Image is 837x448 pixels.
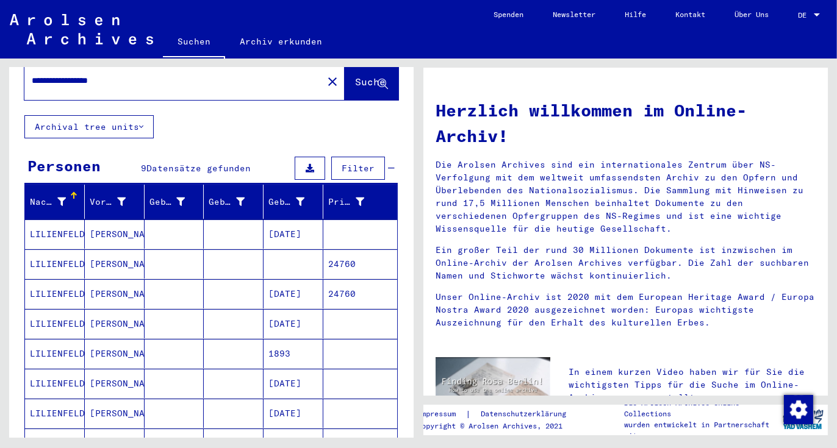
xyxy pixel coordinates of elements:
div: Prisoner # [328,192,383,212]
mat-cell: LILIENFELD [25,279,85,308]
div: Geburt‏ [209,192,263,212]
button: Archival tree units [24,115,154,138]
div: Nachname [30,192,84,212]
mat-cell: [PERSON_NAME] [85,399,145,428]
mat-header-cell: Vorname [85,185,145,219]
button: Suche [345,62,398,100]
p: Die Arolsen Archives sind ein internationales Zentrum über NS-Verfolgung mit dem weltweit umfasse... [436,158,816,235]
mat-header-cell: Prisoner # [323,185,397,219]
a: Archiv erkunden [225,27,337,56]
span: Filter [342,163,375,174]
div: Personen [27,155,101,177]
mat-cell: [PERSON_NAME] [85,309,145,338]
span: DE [798,11,811,20]
img: Arolsen_neg.svg [10,14,153,44]
h1: Herzlich willkommen im Online-Archiv! [436,98,816,149]
div: Geburtsdatum [268,196,304,208]
p: In einem kurzen Video haben wir für Sie die wichtigsten Tipps für die Suche im Online-Archiv zusa... [569,366,816,404]
button: Clear [320,69,345,93]
mat-cell: LILIENFELD [25,369,85,398]
p: Die Arolsen Archives Online-Collections [624,397,777,419]
mat-cell: 1893 [264,339,323,368]
a: Suchen [163,27,225,59]
mat-cell: [DATE] [264,309,323,338]
span: Suche [355,76,386,88]
p: Unser Online-Archiv ist 2020 mit dem European Heritage Award / Europa Nostra Award 2020 ausgezeic... [436,291,816,329]
mat-header-cell: Geburtsname [145,185,204,219]
p: Copyright © Arolsen Archives, 2021 [417,421,581,432]
div: Geburtsdatum [268,192,323,212]
a: Datenschutzerklärung [471,408,581,421]
div: Geburtsname [149,196,185,208]
mat-header-cell: Geburt‏ [204,185,264,219]
div: | [417,408,581,421]
a: Impressum [417,408,465,421]
mat-cell: [DATE] [264,219,323,249]
mat-cell: [PERSON_NAME] [85,249,145,279]
mat-header-cell: Nachname [25,185,85,219]
mat-header-cell: Geburtsdatum [264,185,323,219]
div: Geburt‏ [209,196,245,208]
mat-cell: [DATE] [264,369,323,398]
mat-cell: [DATE] [264,279,323,308]
div: Nachname [30,196,66,208]
p: wurden entwickelt in Partnerschaft mit [624,419,777,441]
div: Prisoner # [328,196,364,208]
div: Geburtsname [149,192,204,212]
button: Filter [331,157,385,180]
mat-cell: LILIENFELD [25,339,85,368]
mat-cell: [PERSON_NAME] [85,219,145,249]
mat-icon: close [325,74,340,89]
span: Datensätze gefunden [147,163,251,174]
mat-cell: [PERSON_NAME] [85,369,145,398]
mat-cell: [DATE] [264,399,323,428]
p: Ein großer Teil der rund 30 Millionen Dokumente ist inzwischen im Online-Archiv der Arolsen Archi... [436,244,816,282]
mat-cell: 24760 [323,249,397,279]
img: yv_logo.png [780,404,826,435]
mat-cell: LILIENFELD [25,219,85,249]
div: Vorname [90,196,126,208]
span: 9 [142,163,147,174]
div: Vorname [90,192,144,212]
mat-cell: LILIENFELD [25,309,85,338]
img: Zustimmung ändern [784,395,813,424]
mat-cell: LILIENFELD [25,399,85,428]
mat-cell: [PERSON_NAME] [85,339,145,368]
mat-cell: LILIENFELD [25,249,85,279]
img: video.jpg [436,357,550,419]
mat-cell: [PERSON_NAME] [85,279,145,308]
mat-cell: 24760 [323,279,397,308]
